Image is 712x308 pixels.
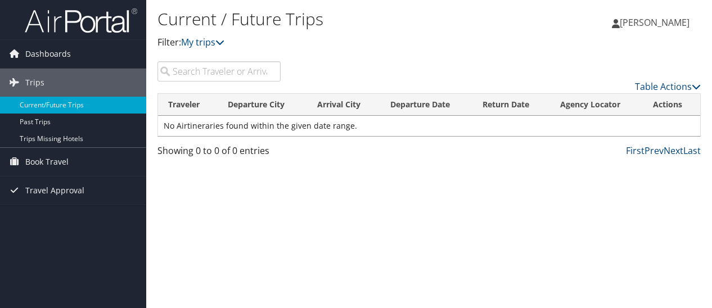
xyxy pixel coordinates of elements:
[612,6,701,39] a: [PERSON_NAME]
[25,69,44,97] span: Trips
[307,94,381,116] th: Arrival City: activate to sort column ascending
[157,7,520,31] h1: Current / Future Trips
[157,144,281,163] div: Showing 0 to 0 of 0 entries
[157,61,281,81] input: Search Traveler or Arrival City
[645,144,664,157] a: Prev
[218,94,307,116] th: Departure City: activate to sort column ascending
[550,94,643,116] th: Agency Locator: activate to sort column ascending
[158,94,218,116] th: Traveler: activate to sort column ascending
[25,176,84,205] span: Travel Approval
[635,80,701,93] a: Table Actions
[472,94,550,116] th: Return Date: activate to sort column ascending
[158,116,700,136] td: No Airtineraries found within the given date range.
[157,35,520,50] p: Filter:
[380,94,472,116] th: Departure Date: activate to sort column descending
[25,40,71,68] span: Dashboards
[620,16,690,29] span: [PERSON_NAME]
[626,144,645,157] a: First
[25,148,69,176] span: Book Travel
[25,7,137,34] img: airportal-logo.png
[664,144,683,157] a: Next
[683,144,701,157] a: Last
[181,36,224,48] a: My trips
[643,94,700,116] th: Actions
